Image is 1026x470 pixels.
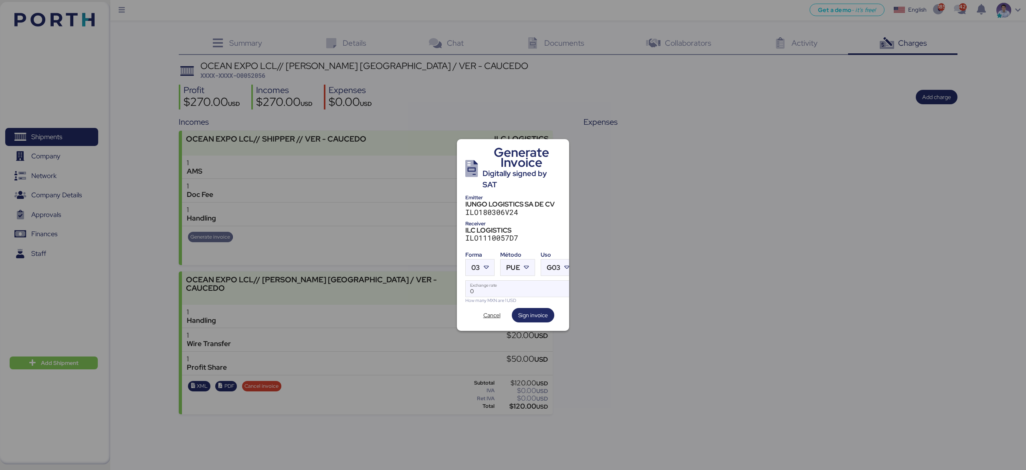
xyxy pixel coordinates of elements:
[518,310,548,320] span: Sign invoice
[465,234,561,242] div: ILO1110057D7
[466,281,575,297] input: Exchange rate
[465,201,561,208] div: IUNGO LOGISTICS SA DE CV
[547,264,560,271] span: G03
[541,251,575,259] div: Uso
[483,148,561,168] div: Generate Invoice
[465,208,561,217] div: ILO180306V24
[465,219,561,228] div: Receiver
[483,168,561,191] div: Digitally signed by SAT
[465,193,561,202] div: Emitter
[465,297,575,304] div: How many MXN are 1 USD
[472,308,512,322] button: Cancel
[465,251,495,259] div: Forma
[465,227,561,234] div: ILC LOGISTICS
[471,264,480,271] span: 03
[512,308,554,322] button: Sign invoice
[483,310,501,320] span: Cancel
[500,251,535,259] div: Método
[506,264,520,271] span: PUE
